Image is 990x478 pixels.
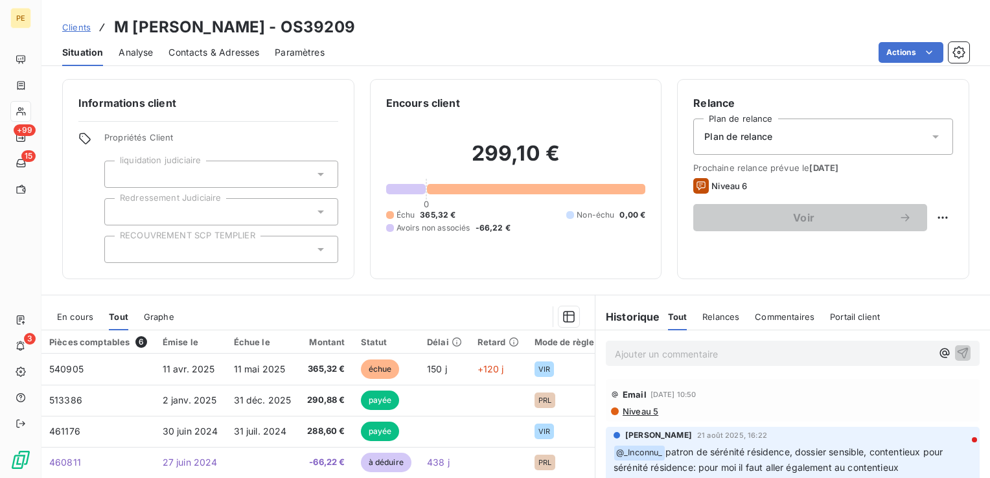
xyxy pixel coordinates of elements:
h6: Relance [693,95,953,111]
span: 438 j [427,457,450,468]
span: En cours [57,312,93,322]
span: Prochaine relance prévue le [693,163,953,173]
span: [PERSON_NAME] [625,429,692,441]
span: 365,32 € [420,209,455,221]
button: Voir [693,204,927,231]
span: Échu [397,209,415,221]
div: Statut [361,337,411,347]
span: 290,88 € [306,394,345,407]
span: [DATE] 10:50 [650,391,696,398]
span: échue [361,359,400,379]
span: payée [361,391,400,410]
span: à déduire [361,453,411,472]
div: Pièces comptables [49,336,147,348]
span: 0,00 € [619,209,645,221]
div: Émise le [163,337,218,347]
span: 540905 [49,363,84,374]
span: Niveau 6 [711,181,747,191]
span: Avoirs non associés [397,222,470,234]
span: 461176 [49,426,80,437]
span: payée [361,422,400,441]
span: 2 janv. 2025 [163,394,217,405]
span: Commentaires [755,312,814,322]
a: Clients [62,21,91,34]
span: Plan de relance [704,130,772,143]
div: Montant [306,337,345,347]
span: +99 [14,124,36,136]
span: VIR [538,427,550,435]
span: Clients [62,22,91,32]
span: Contacts & Adresses [168,46,259,59]
span: 31 juil. 2024 [234,426,287,437]
div: Mode de règlement [535,337,617,347]
span: Analyse [119,46,153,59]
span: [DATE] [809,163,838,173]
h6: Encours client [386,95,460,111]
span: 27 juin 2024 [163,457,218,468]
span: Email [623,389,647,400]
span: 6 [135,336,147,348]
span: Situation [62,46,103,59]
span: 31 déc. 2025 [234,394,292,405]
span: 30 juin 2024 [163,426,218,437]
h2: 299,10 € [386,141,646,179]
img: Logo LeanPay [10,450,31,470]
span: 150 j [427,363,447,374]
span: Niveau 5 [621,406,658,416]
span: Propriétés Client [104,132,338,150]
span: 365,32 € [306,363,345,376]
span: Relances [702,312,739,322]
span: Graphe [144,312,174,322]
span: VIR [538,365,550,373]
h6: Informations client [78,95,338,111]
span: Paramètres [275,46,325,59]
span: Tout [668,312,687,322]
span: Voir [709,212,899,223]
span: Portail client [830,312,880,322]
input: Ajouter une valeur [115,244,126,255]
span: PRL [538,459,551,466]
input: Ajouter une valeur [115,206,126,218]
span: Tout [109,312,128,322]
div: Retard [478,337,519,347]
span: 15 [21,150,36,162]
div: Délai [427,337,462,347]
span: +120 j [478,363,504,374]
button: Actions [879,42,943,63]
div: PE [10,8,31,28]
span: -66,22 € [306,456,345,469]
span: -66,22 € [476,222,511,234]
span: 288,60 € [306,425,345,438]
span: 0 [424,199,429,209]
h3: M [PERSON_NAME] - OS39209 [114,16,355,39]
span: @ _Inconnu_ [614,446,665,461]
span: PRL [538,396,551,404]
span: 3 [24,333,36,345]
h6: Historique [595,309,660,324]
span: 513386 [49,394,82,405]
span: 11 avr. 2025 [163,363,215,374]
div: Échue le [234,337,292,347]
span: 460811 [49,457,81,468]
input: Ajouter une valeur [115,168,126,180]
span: Non-échu [577,209,614,221]
span: 11 mai 2025 [234,363,286,374]
iframe: Intercom live chat [946,434,977,465]
span: 21 août 2025, 16:22 [697,431,767,439]
span: patron de sérénité résidence, dossier sensible, contentieux pour sérénité résidence: pour moi il ... [614,446,945,473]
